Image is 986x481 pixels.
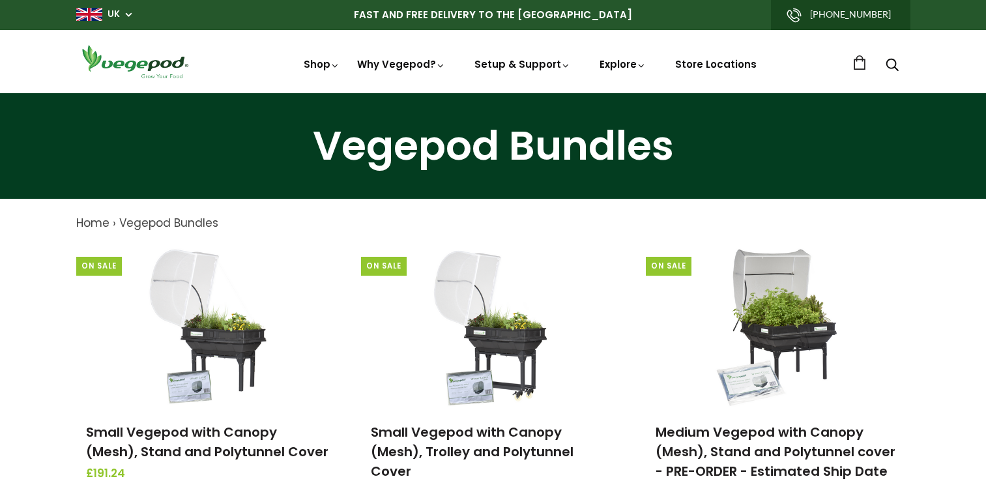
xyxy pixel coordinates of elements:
a: Home [76,215,109,231]
span: › [113,215,116,231]
a: Explore [600,57,646,71]
img: gb_large.png [76,8,102,21]
a: Why Vegepod? [357,57,446,71]
a: Small Vegepod with Canopy (Mesh), Stand and Polytunnel Cover [86,423,328,461]
img: Small Vegepod with Canopy (Mesh), Stand and Polytunnel Cover [139,245,276,408]
a: Small Vegepod with Canopy (Mesh), Trolley and Polytunnel Cover [371,423,573,480]
h1: Vegepod Bundles [16,126,970,166]
nav: breadcrumbs [76,215,910,232]
a: Search [886,59,899,73]
a: Setup & Support [474,57,571,71]
img: Medium Vegepod with Canopy (Mesh), Stand and Polytunnel cover - PRE-ORDER - Estimated Ship Date S... [710,245,847,408]
a: Shop [304,57,340,71]
a: Store Locations [675,57,757,71]
a: UK [108,8,120,21]
a: Vegepod Bundles [119,215,218,231]
img: Vegepod [76,43,194,80]
img: Small Vegepod with Canopy (Mesh), Trolley and Polytunnel Cover [424,245,561,408]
